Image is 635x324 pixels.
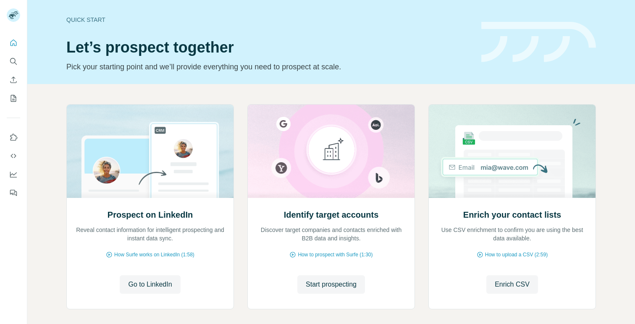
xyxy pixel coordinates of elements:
[75,226,225,242] p: Reveal contact information for intelligent prospecting and instant data sync.
[297,275,365,294] button: Start prospecting
[66,39,471,56] h1: Let’s prospect together
[7,72,20,87] button: Enrich CSV
[7,54,20,69] button: Search
[485,251,548,258] span: How to upload a CSV (2:59)
[7,130,20,145] button: Use Surfe on LinkedIn
[128,279,172,290] span: Go to LinkedIn
[247,105,415,198] img: Identify target accounts
[120,275,180,294] button: Go to LinkedIn
[7,167,20,182] button: Dashboard
[486,275,538,294] button: Enrich CSV
[66,105,234,198] img: Prospect on LinkedIn
[428,105,596,198] img: Enrich your contact lists
[7,91,20,106] button: My lists
[7,35,20,50] button: Quick start
[463,209,561,221] h2: Enrich your contact lists
[481,22,596,63] img: banner
[7,148,20,163] button: Use Surfe API
[495,279,530,290] span: Enrich CSV
[66,61,471,73] p: Pick your starting point and we’ll provide everything you need to prospect at scale.
[114,251,194,258] span: How Surfe works on LinkedIn (1:58)
[298,251,373,258] span: How to prospect with Surfe (1:30)
[284,209,379,221] h2: Identify target accounts
[108,209,193,221] h2: Prospect on LinkedIn
[437,226,587,242] p: Use CSV enrichment to confirm you are using the best data available.
[256,226,406,242] p: Discover target companies and contacts enriched with B2B data and insights.
[7,185,20,200] button: Feedback
[66,16,471,24] div: Quick start
[306,279,357,290] span: Start prospecting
